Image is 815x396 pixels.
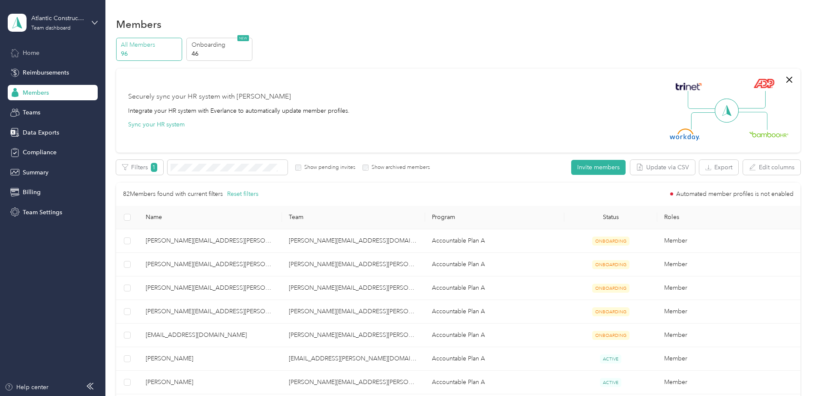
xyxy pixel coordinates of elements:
[657,206,800,229] th: Roles
[146,213,275,221] span: Name
[139,371,282,394] td: Nathan H. Campbell
[139,300,282,324] td: paul.drummond@acibuilds.com
[282,300,425,324] td: jerry.candrilli@acibuilds.com
[282,371,425,394] td: rafael.ramirez@acibuilds.com
[425,276,564,300] td: Accountable Plan A
[23,208,62,217] span: Team Settings
[139,276,282,300] td: mike.monell@acibuilds.com
[116,20,162,29] h1: Members
[116,160,163,175] button: Filters1
[592,284,629,293] span: ONBOARDING
[192,49,250,58] p: 46
[139,229,282,253] td: daniel.baldecchi@acibuilds.com
[657,229,800,253] td: Member
[564,229,657,253] td: ONBOARDING
[425,371,564,394] td: Accountable Plan A
[146,354,275,363] span: [PERSON_NAME]
[282,229,425,253] td: mallory.bowling@acibuilds.com
[767,348,815,396] iframe: Everlance-gr Chat Button Frame
[121,49,179,58] p: 96
[123,189,223,199] p: 82 Members found with current filters
[425,300,564,324] td: Accountable Plan A
[670,129,700,141] img: Workday
[749,131,788,137] img: BambooHR
[121,40,179,49] p: All Members
[564,324,657,347] td: ONBOARDING
[128,120,185,129] button: Sync your HR system
[571,160,626,175] button: Invite members
[139,324,282,347] td: rob.wood@acibuilds.com
[139,206,282,229] th: Name
[657,300,800,324] td: Member
[282,324,425,347] td: rafael.ramirez@acibuilds.com
[753,78,774,88] img: ADP
[369,164,430,171] label: Show archived members
[146,330,275,340] span: [EMAIL_ADDRESS][DOMAIN_NAME]
[743,160,800,175] button: Edit columns
[425,253,564,276] td: Accountable Plan A
[691,112,721,129] img: Line Left Down
[657,347,800,371] td: Member
[736,91,766,109] img: Line Right Up
[23,108,40,117] span: Teams
[564,206,657,229] th: Status
[282,206,425,229] th: Team
[23,148,57,157] span: Compliance
[657,324,800,347] td: Member
[564,253,657,276] td: ONBOARDING
[237,35,249,41] span: NEW
[592,331,629,340] span: ONBOARDING
[128,92,291,102] div: Securely sync your HR system with [PERSON_NAME]
[676,191,794,197] span: Automated member profiles is not enabled
[5,383,48,392] button: Help center
[23,128,59,137] span: Data Exports
[31,14,85,23] div: Atlantic Constructors
[674,81,704,93] img: Trinet
[282,253,425,276] td: shawn.fellin@acibuilds.com
[592,237,629,246] span: ONBOARDING
[146,236,275,246] span: [PERSON_NAME][EMAIL_ADDRESS][PERSON_NAME][DOMAIN_NAME]
[699,160,738,175] button: Export
[657,276,800,300] td: Member
[139,253,282,276] td: doug.maybush@acibuilds.com
[592,307,629,316] span: ONBOARDING
[227,189,258,199] button: Reset filters
[600,378,621,387] span: ACTIVE
[23,88,49,97] span: Members
[23,168,48,177] span: Summary
[600,354,621,363] span: ACTIVE
[425,324,564,347] td: Accountable Plan A
[146,307,275,316] span: [PERSON_NAME][EMAIL_ADDRESS][PERSON_NAME][DOMAIN_NAME]
[301,164,355,171] label: Show pending invites
[31,26,71,31] div: Team dashboard
[146,378,275,387] span: [PERSON_NAME]
[425,347,564,371] td: Accountable Plan A
[657,371,800,394] td: Member
[592,260,629,269] span: ONBOARDING
[146,260,275,269] span: [PERSON_NAME][EMAIL_ADDRESS][PERSON_NAME][DOMAIN_NAME]
[128,106,350,115] div: Integrate your HR system with Everlance to automatically update member profiles.
[282,276,425,300] td: anthony.mcdaniel@acibuilds.com
[657,253,800,276] td: Member
[23,68,69,77] span: Reimbursements
[139,347,282,371] td: Devra M. Brusso
[23,48,39,57] span: Home
[737,112,767,130] img: Line Right Down
[630,160,695,175] button: Update via CSV
[282,347,425,371] td: evan.shriver@acibuilds.com
[192,40,250,49] p: Onboarding
[23,188,41,197] span: Billing
[425,229,564,253] td: Accountable Plan A
[425,206,564,229] th: Program
[151,163,157,172] span: 1
[688,91,718,109] img: Line Left Up
[146,283,275,293] span: [PERSON_NAME][EMAIL_ADDRESS][PERSON_NAME][DOMAIN_NAME]
[564,276,657,300] td: ONBOARDING
[564,300,657,324] td: ONBOARDING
